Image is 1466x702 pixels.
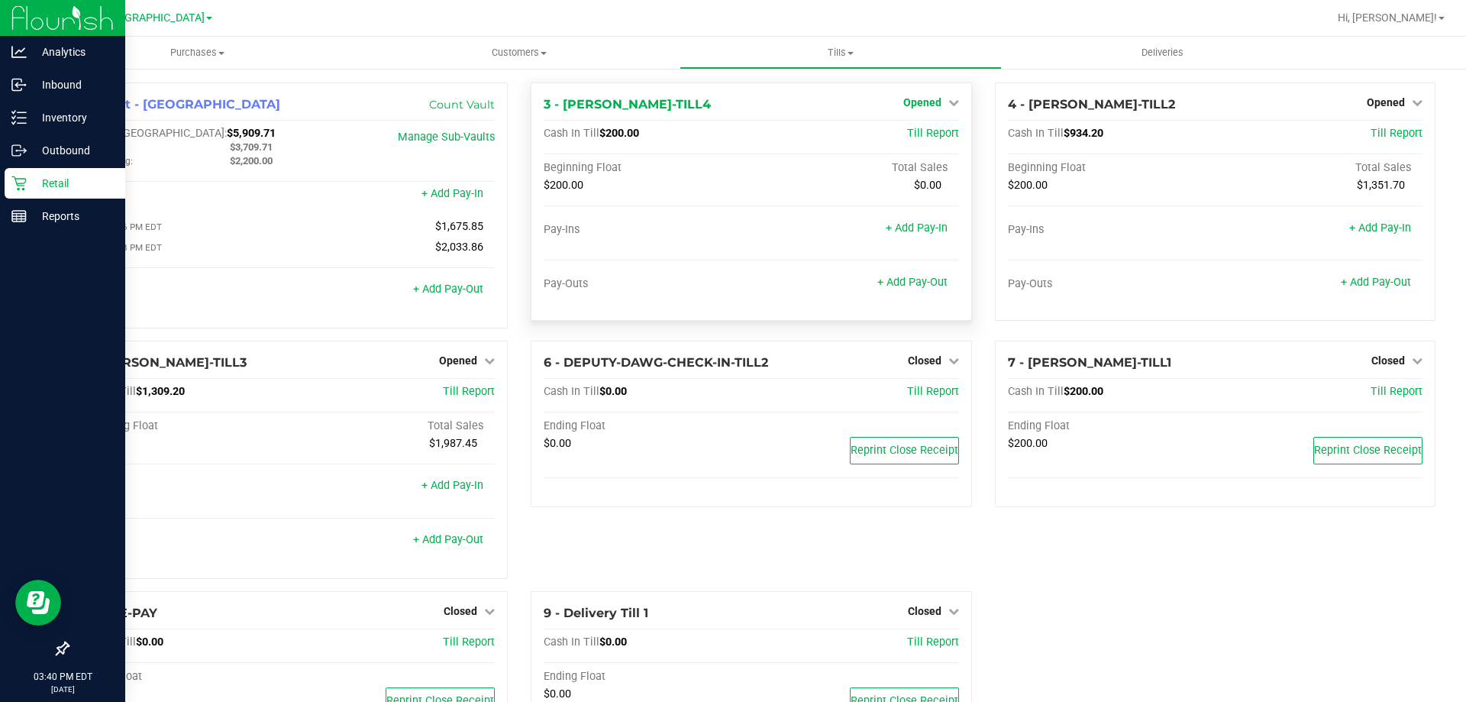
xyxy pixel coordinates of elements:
span: Closed [444,605,477,617]
a: + Add Pay-In [1349,222,1411,235]
span: Opened [1367,96,1405,108]
span: $200.00 [599,127,639,140]
div: Beginning Float [1008,161,1216,175]
p: [DATE] [7,684,118,695]
div: Beginning Float [544,161,751,175]
span: $0.00 [599,385,627,398]
span: Tills [680,46,1000,60]
span: Closed [1371,354,1405,367]
span: $3,709.71 [230,141,273,153]
a: Till Report [1371,385,1422,398]
div: Pay-Ins [80,189,288,202]
div: Total Sales [1215,161,1422,175]
div: Pay-Outs [80,535,288,548]
a: + Add Pay-Out [1341,276,1411,289]
span: $200.00 [1008,437,1048,450]
span: Opened [439,354,477,367]
div: Pay-Outs [1008,277,1216,291]
a: Till Report [1371,127,1422,140]
a: + Add Pay-Out [877,276,948,289]
div: Pay-Outs [544,277,751,291]
div: Ending Float [80,670,288,684]
span: Closed [908,354,941,367]
a: Till Report [907,636,959,649]
span: $0.00 [136,636,163,649]
span: $1,675.85 [435,220,483,233]
a: Deliveries [1002,37,1323,69]
a: Manage Sub-Vaults [398,131,495,144]
span: Purchases [37,46,358,60]
a: Till Report [907,385,959,398]
inline-svg: Inventory [11,110,27,125]
a: + Add Pay-In [886,222,948,235]
a: Purchases [37,37,358,69]
inline-svg: Outbound [11,143,27,158]
div: Beginning Float [80,419,288,433]
span: Cash In Till [544,385,599,398]
p: Analytics [27,43,118,61]
div: Total Sales [288,419,496,433]
inline-svg: Retail [11,176,27,191]
span: $0.00 [544,437,571,450]
span: 9 - Delivery Till 1 [544,606,648,620]
a: + Add Pay-Out [413,533,483,546]
span: $200.00 [1064,385,1103,398]
a: + Add Pay-Out [413,283,483,296]
div: Ending Float [1008,419,1216,433]
span: Cash In Till [544,636,599,649]
span: $1,987.45 [429,437,477,450]
span: $2,033.86 [435,241,483,254]
a: Count Vault [429,98,495,112]
span: $1,351.70 [1357,179,1405,192]
span: 1 - Vault - [GEOGRAPHIC_DATA] [80,97,280,112]
span: Reprint Close Receipt [851,444,958,457]
div: Pay-Ins [80,480,288,494]
span: $0.00 [544,687,571,700]
span: Hi, [PERSON_NAME]! [1338,11,1437,24]
span: 7 - [PERSON_NAME]-TILL1 [1008,355,1171,370]
span: Cash In Till [544,127,599,140]
span: Cash In Till [1008,385,1064,398]
button: Reprint Close Receipt [1313,437,1422,464]
span: Customers [359,46,679,60]
span: 3 - [PERSON_NAME]-TILL4 [544,97,711,112]
span: $1,309.20 [136,385,185,398]
span: 4 - [PERSON_NAME]-TILL2 [1008,97,1175,112]
span: Cash In Till [1008,127,1064,140]
inline-svg: Inbound [11,77,27,92]
span: 5 - [PERSON_NAME]-TILL3 [80,355,247,370]
span: [GEOGRAPHIC_DATA] [100,11,205,24]
button: Reprint Close Receipt [850,437,959,464]
div: Pay-Outs [80,284,288,298]
a: + Add Pay-In [421,479,483,492]
div: Total Sales [751,161,959,175]
a: Tills [680,37,1001,69]
span: Closed [908,605,941,617]
div: Pay-Ins [544,223,751,237]
div: Ending Float [544,670,751,684]
a: Till Report [907,127,959,140]
span: Till Report [443,636,495,649]
span: $0.00 [599,636,627,649]
a: + Add Pay-In [421,187,483,200]
inline-svg: Reports [11,209,27,224]
a: Customers [358,37,680,69]
a: Till Report [443,385,495,398]
p: Reports [27,207,118,225]
span: 6 - DEPUTY-DAWG-CHECK-IN-TILL2 [544,355,768,370]
inline-svg: Analytics [11,44,27,60]
div: Ending Float [544,419,751,433]
span: $5,909.71 [227,127,276,140]
span: $934.20 [1064,127,1103,140]
span: $200.00 [544,179,583,192]
span: Reprint Close Receipt [1314,444,1422,457]
span: $0.00 [914,179,941,192]
p: Inbound [27,76,118,94]
div: Pay-Ins [1008,223,1216,237]
p: Retail [27,174,118,192]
